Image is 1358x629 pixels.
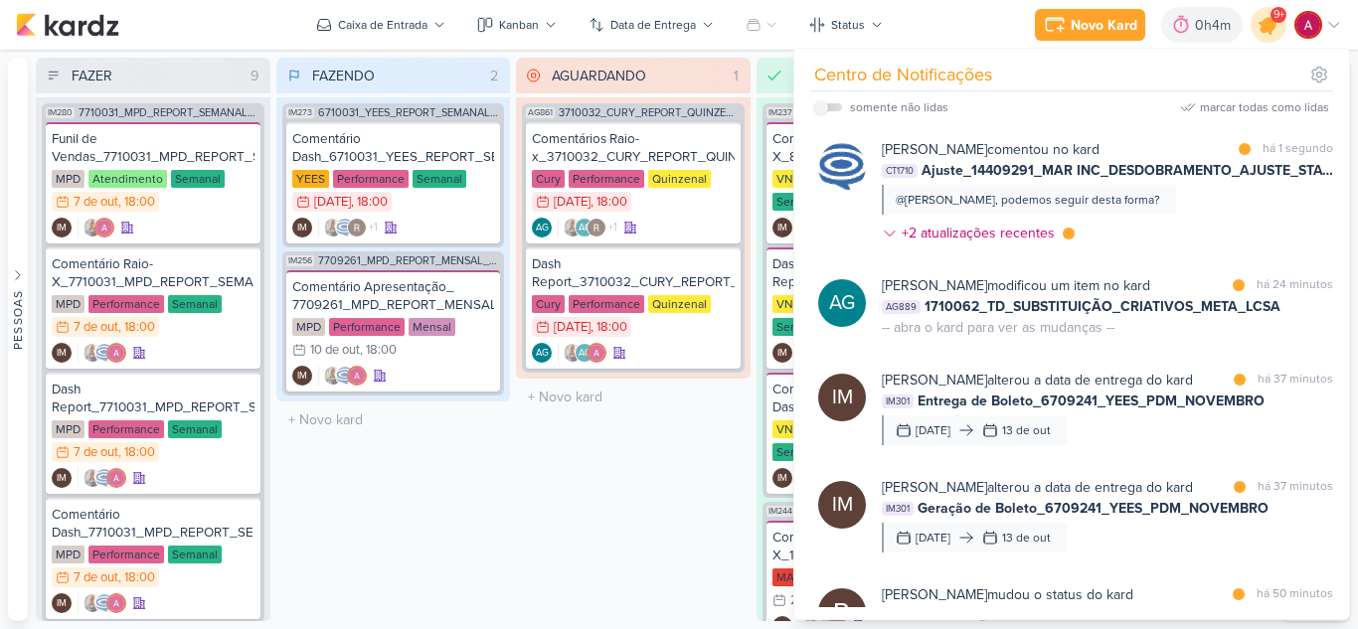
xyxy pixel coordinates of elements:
[882,502,914,516] span: IM301
[902,223,1059,243] div: +2 atualizações recentes
[818,279,866,327] div: Aline Gimenez Graciano
[57,474,67,484] p: IM
[83,593,102,613] img: Iara Santos
[106,343,126,363] img: Alessandra Gomes
[772,343,792,363] div: Criador(a): Isabella Machado Guimarães
[918,498,1269,519] span: Geração de Boleto_6709241_YEES_PDM_NOVEMBRO
[850,98,948,116] div: somente não lidas
[569,170,644,188] div: Performance
[591,196,627,209] div: , 18:00
[79,107,260,118] span: 7710031_MPD_REPORT_SEMANAL_08.10
[118,196,155,209] div: , 18:00
[575,343,594,363] div: Aline Gimenez Graciano
[347,218,367,237] img: Rafael Dornelles
[1071,15,1137,36] div: Novo Kard
[74,446,118,459] div: 7 de out
[777,349,787,359] p: IM
[171,170,225,188] div: Semanal
[52,468,72,488] div: Criador(a): Isabella Machado Guimarães
[882,372,987,389] b: [PERSON_NAME]
[772,295,852,313] div: VN Millenium
[916,421,950,439] div: [DATE]
[74,196,118,209] div: 7 de out
[1257,275,1333,296] div: há 24 minutos
[52,218,72,237] div: Isabella Machado Guimarães
[52,343,72,363] div: Isabella Machado Guimarães
[532,295,565,313] div: Cury
[558,218,617,237] div: Colaboradores: Iara Santos, Aline Gimenez Graciano, Rafael Dornelles, Alessandra Gomes
[1263,139,1333,160] div: há 1 segundo
[532,343,552,363] div: Aline Gimenez Graciano
[88,295,164,313] div: Performance
[882,586,987,603] b: [PERSON_NAME]
[554,321,591,334] div: [DATE]
[882,394,914,408] span: IM301
[882,479,987,496] b: [PERSON_NAME]
[52,255,255,291] div: Comentário Raio-X_7710031_MPD_REPORT_SEMANAL_08.10
[772,420,852,438] div: VN Millenium
[318,366,367,386] div: Colaboradores: Iara Santos, Caroline Traven De Andrade, Alessandra Gomes
[882,164,918,178] span: CT1710
[882,317,1114,338] div: -- abra o kard para ver as mudanças --
[777,224,787,234] p: IM
[1273,7,1284,23] span: 9+
[882,300,921,314] span: AG889
[832,491,853,519] p: IM
[790,594,836,607] div: 2 de out
[882,275,1150,296] div: modificou um item no kard
[526,107,555,118] span: AG861
[922,160,1333,181] span: Ajuste_14409291_MAR INC_DESDOBRAMENTO_AJUSTE_STATUS_PRODUTO
[292,366,312,386] div: Criador(a): Isabella Machado Guimarães
[579,349,592,359] p: AG
[882,139,1100,160] div: comentou no kard
[297,372,307,382] p: IM
[52,468,72,488] div: Isabella Machado Guimarães
[772,443,826,461] div: Semanal
[648,295,711,313] div: Quinzenal
[777,474,787,484] p: IM
[772,218,792,237] div: Criador(a): Isabella Machado Guimarães
[243,66,266,86] div: 9
[520,383,747,411] input: + Novo kard
[532,255,735,291] div: Dash Report_3710032_CURY_REPORT_QUINZENAL_07.10
[168,420,222,438] div: Semanal
[335,218,355,237] img: Caroline Traven De Andrade
[106,593,126,613] img: Alessandra Gomes
[367,220,378,236] span: +1
[333,170,409,188] div: Performance
[559,107,741,118] span: 3710032_CURY_REPORT_QUINZENAL_07.10
[52,343,72,363] div: Criador(a): Isabella Machado Guimarães
[532,218,552,237] div: Criador(a): Aline Gimenez Graciano
[606,220,617,236] span: +1
[286,255,314,266] span: IM256
[918,391,1265,411] span: Entrega de Boleto_6709241_YEES_PDM_NOVEMBRO
[347,366,367,386] img: Alessandra Gomes
[772,343,792,363] div: Isabella Machado Guimarães
[1002,529,1051,547] div: 13 de out
[772,318,826,336] div: Semanal
[168,546,222,563] div: Semanal
[563,343,583,363] img: Iara Santos
[78,343,126,363] div: Colaboradores: Iara Santos, Caroline Traven De Andrade, Alessandra Gomes
[351,196,388,209] div: , 18:00
[575,218,594,237] div: Aline Gimenez Graciano
[323,218,343,237] img: Iara Santos
[772,193,826,211] div: Semanal
[772,529,975,564] div: Comentário Raio-X_14709261_MAR INC_REPORT_SEMANAL_03.10
[329,318,405,336] div: Performance
[360,344,397,357] div: , 18:00
[9,289,27,349] div: Pessoas
[8,58,28,621] button: Pessoas
[83,218,102,237] img: Iara Santos
[536,224,549,234] p: AG
[726,66,747,86] div: 1
[280,405,507,434] input: + Novo kard
[106,468,126,488] img: Alessandra Gomes
[591,321,627,334] div: , 18:00
[896,191,1160,209] div: @[PERSON_NAME], podemos seguir desta forma?
[882,477,1193,498] div: alterou a data de entrega do kard
[818,143,866,191] img: Caroline Traven De Andrade
[882,277,987,294] b: [PERSON_NAME]
[832,384,853,411] p: IM
[772,568,827,586] div: MAR INC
